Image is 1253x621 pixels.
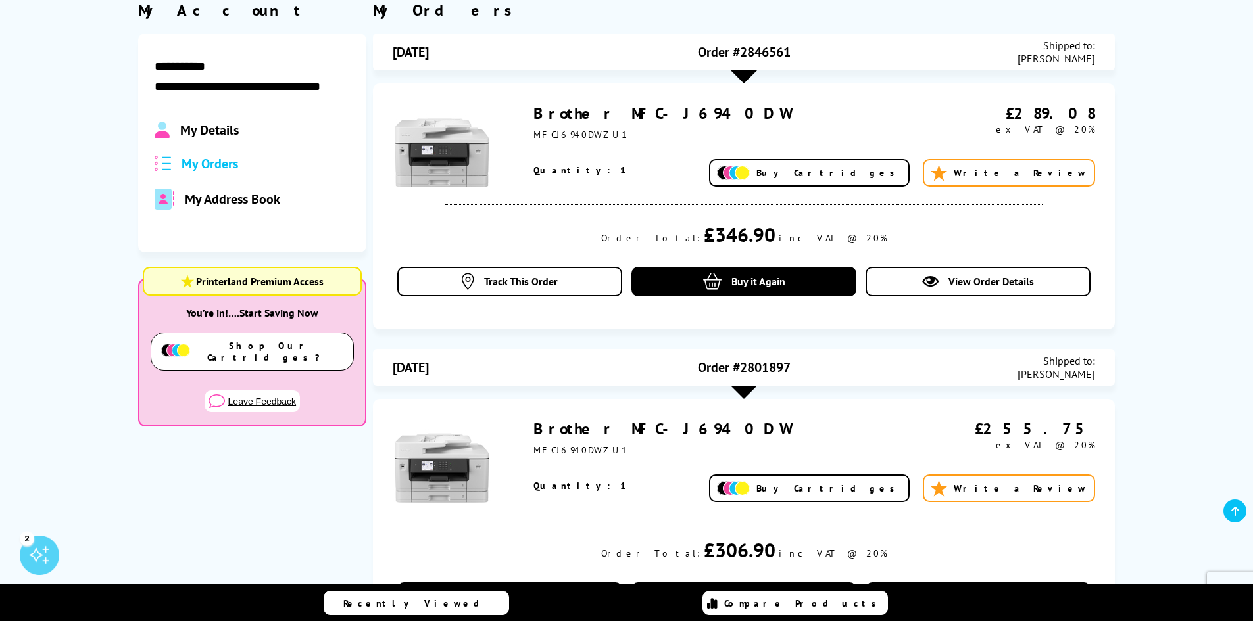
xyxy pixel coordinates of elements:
button: Leave Feedback [205,390,301,413]
span: Compare Products [724,597,883,609]
span: Quantity: 1 [533,164,628,176]
a: View Order Details [866,582,1091,612]
a: View Order Details [866,267,1091,296]
span: [DATE] [393,43,429,60]
span: My Address Book [185,191,280,208]
a: Track This Order [397,582,622,612]
img: Profile.svg [155,122,170,139]
div: You’re in!….Start Saving Now [139,306,365,319]
a: Buy Cartridges [709,159,910,187]
div: ex VAT @ 20% [927,124,1095,135]
div: £346.90 [704,221,775,247]
span: Shipped to: [1018,354,1095,367]
span: Order #2846561 [698,43,791,60]
span: My Details [180,122,239,139]
div: MFCJ6940DWZU1 [533,444,927,456]
div: 2 [20,531,34,545]
a: Compare Products [702,591,888,615]
div: ex VAT @ 20% [927,439,1095,451]
a: Write a Review [923,159,1095,187]
a: Write a Review [923,474,1095,502]
span: Quantity: 1 [533,480,628,492]
span: Buy Cartridges [756,167,902,179]
a: Buy it Again [631,267,856,296]
div: MFCJ6940DWZU1 [533,129,927,141]
span: Shop Our Cartridges? [197,340,343,363]
span: Buy Cartridges [756,482,902,494]
span: My Orders [182,155,238,172]
a: Shop Our Cartridges? [158,340,347,363]
div: £255.75 [927,419,1095,439]
img: all-order.svg [155,156,172,171]
img: address-book-duotone-solid.svg [155,189,174,210]
img: Brother MFC-J6940DW [393,103,491,202]
img: comment-sharp-light.svg [209,394,225,409]
span: Leave Feedback [225,396,297,407]
div: £289.08 [927,103,1095,124]
div: £306.90 [704,537,775,563]
span: Write a Review [954,167,1087,179]
span: Track This Order [484,275,558,288]
div: Order Total: [601,547,700,559]
a: Brother MFC-J6940DW [533,103,791,124]
div: inc VAT @ 20% [779,547,887,559]
img: Add Cartridges [717,481,750,496]
div: inc VAT @ 20% [779,232,887,244]
span: Recently Viewed [343,597,493,609]
a: Brother MFC-J6940DW [533,419,791,439]
a: Track This Order [397,267,622,296]
a: Recently Viewed [324,591,509,615]
div: Order Total: [601,232,700,244]
span: View Order Details [948,275,1034,288]
a: Buy it Again [631,582,856,612]
span: Printerland Premium Access [196,275,324,288]
span: [PERSON_NAME] [1018,52,1095,65]
img: Brother MFC-J6940DW [393,419,491,517]
span: [DATE] [393,359,429,376]
span: Buy it Again [731,275,785,288]
a: Buy Cartridges [709,474,910,502]
span: Order #2801897 [698,359,791,376]
span: Write a Review [954,482,1087,494]
span: Shipped to: [1018,39,1095,52]
span: [PERSON_NAME] [1018,367,1095,380]
img: Add Cartridges [717,166,750,181]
